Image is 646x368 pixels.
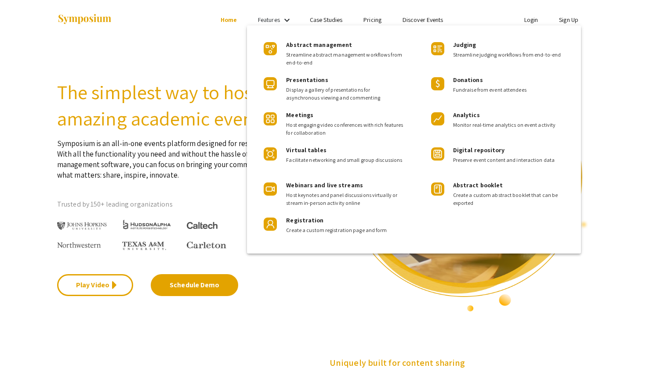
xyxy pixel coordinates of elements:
span: Streamline judging workflows from end-to-end [453,51,568,59]
span: Presentations [286,76,328,84]
span: Display a gallery of presentations for asynchronous viewing and commenting [286,86,404,102]
img: Product Icon [431,112,444,125]
img: Product Icon [264,147,277,161]
span: Host engaging video conferences with rich features for collaboration [286,121,404,137]
span: Meetings [286,111,313,119]
img: Product Icon [431,42,444,55]
span: Judging [453,41,476,49]
span: Registration [286,216,323,224]
span: Create a custom registration page and form [286,226,404,234]
span: Facilitate networking and small group discussions [286,156,404,164]
img: Product Icon [264,112,277,125]
span: Host keynotes and panel discussions virtually or stream in-person activity online [286,191,404,207]
img: Product Icon [264,42,277,55]
span: Preserve event content and interaction data [453,156,568,164]
span: Analytics [453,111,480,119]
span: Donations [453,76,483,84]
img: Product Icon [264,182,277,196]
img: Product Icon [431,77,444,90]
span: Digital repository [453,146,505,154]
span: Virtual tables [286,146,326,154]
span: Streamline abstract management workflows from end-to-end [286,51,404,67]
span: Abstract booklet [453,181,503,189]
span: Webinars and live streams [286,181,363,189]
img: Product Icon [431,182,444,196]
span: Create a custom abstract booklet that can be exported [453,191,568,207]
span: Fundraise from event attendees [453,86,568,94]
span: Monitor real-time analytics on event activity [453,121,568,129]
img: Product Icon [264,218,277,231]
img: Product Icon [264,77,277,90]
span: Abstract management [286,41,352,49]
img: Product Icon [431,147,444,161]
